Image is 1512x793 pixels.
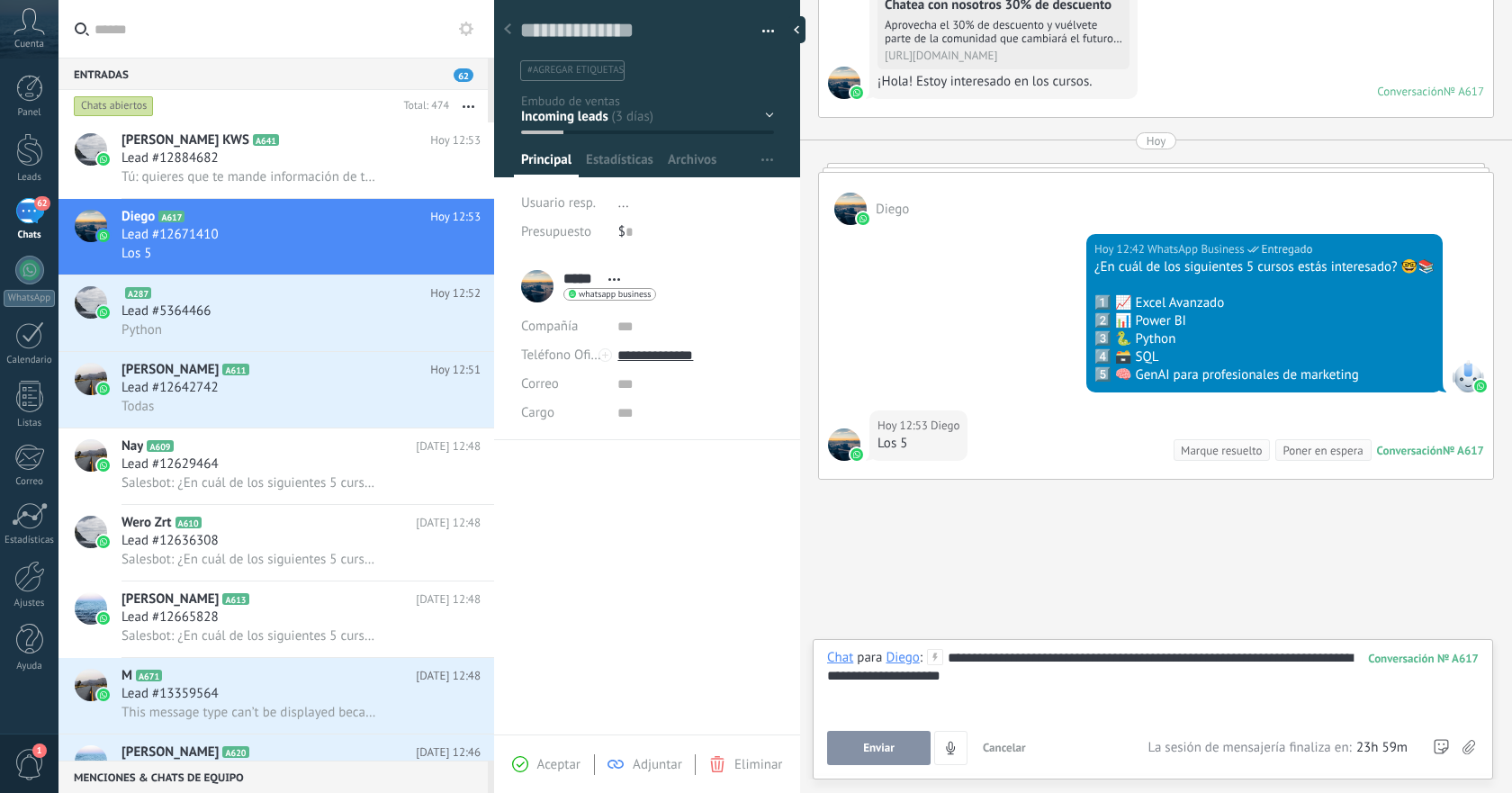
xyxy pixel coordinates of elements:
a: avataricon[PERSON_NAME]A611Hoy 12:51Lead #12642742Todas [58,352,494,428]
div: Marque resuelto [1181,442,1262,459]
div: Ocultar [787,16,805,43]
span: [DATE] 12:48 [416,590,481,608]
span: Salesbot: ¿En cuál de los siguientes 5 cursos estás interesado? 🤓📚 1️⃣ 📈 Excel Avanzado 2️⃣ 📊 Pow... [121,551,382,568]
span: 23h 59m [1356,739,1408,757]
span: Salesbot: ¿En cuál de los siguientes 5 cursos estás interesado? 🤓📚 1️⃣ 📈 Excel Avanzado 2️⃣ 📊 Pow... [121,474,382,491]
span: Aceptar [537,756,580,773]
span: 62 [454,68,473,82]
span: [DATE] 12:48 [416,667,481,685]
a: avatariconA287Hoy 12:52Lead #5364466Python [58,275,494,351]
span: whatsapp business [579,290,651,299]
div: Chats abiertos [74,95,154,117]
span: A620 [222,746,248,758]
span: Cuenta [14,39,44,50]
span: Hoy 12:51 [430,361,481,379]
a: avataricon[PERSON_NAME] KWSA641Hoy 12:53Lead #12884682Tú: quieres que te mande información de tod... [58,122,494,198]
span: Cargo [521,406,554,419]
span: [DATE] 12:48 [416,514,481,532]
div: Conversación [1377,443,1443,458]
div: Entradas [58,58,488,90]
div: Panel [4,107,56,119]
div: Los 5 [877,435,959,453]
div: Chats [4,230,56,241]
span: Diego [828,67,860,99]
button: Correo [521,370,559,399]
span: Los 5 [121,245,151,262]
span: Principal [521,151,571,177]
span: Wero Zrt [121,514,172,532]
span: Diego [828,428,860,461]
div: Cargo [521,399,604,428]
span: Correo [521,375,559,392]
span: A613 [222,593,248,605]
a: avataricon[PERSON_NAME]A613[DATE] 12:48Lead #12665828Salesbot: ¿En cuál de los siguientes 5 curso... [58,581,494,657]
span: Nay [121,437,143,455]
div: Hoy 12:53 [877,417,931,435]
div: 3️⃣ 🐍 Python [1094,330,1435,348]
span: Lead #12636308 [121,532,219,550]
div: Hoy [1147,132,1166,149]
div: ¿En cuál de los siguientes 5 cursos estás interesado? 🤓📚 [1094,258,1435,276]
button: Cancelar [976,731,1033,765]
img: icon [97,612,110,625]
span: ... [618,194,629,212]
div: Usuario resp. [521,189,605,218]
span: Diego [876,201,909,218]
div: Ajustes [4,598,56,609]
span: A617 [158,211,184,222]
div: 5️⃣ 🧠 GenAI para profesionales de marketing [1094,366,1435,384]
span: [DATE] 12:46 [416,743,481,761]
div: Hoy 12:42 [1094,240,1147,258]
div: Compañía [521,312,604,341]
img: icon [97,689,110,701]
span: WhatsApp Business [1147,240,1245,258]
span: [PERSON_NAME] [121,743,219,761]
div: La sesión de mensajería finaliza en [1147,739,1408,757]
div: № A617 [1444,84,1484,99]
span: [DATE] 12:48 [416,437,481,455]
img: waba.svg [850,86,863,99]
span: Usuario resp. [521,194,596,212]
span: Lead #12665828 [121,608,219,626]
span: Hoy 12:53 [430,208,481,226]
div: 617 [1368,651,1479,666]
span: Lead #12884682 [121,149,219,167]
div: Aprovecha el 30% de descuento y vuélvete parte de la comunidad que cambiará el futuro. Formación ... [885,18,1122,45]
div: Leads [4,172,56,184]
span: 1 [32,743,47,758]
div: $ [618,218,774,247]
span: This message type can’t be displayed because it’s not supported yet. [121,704,382,721]
div: [URL][DOMAIN_NAME] [885,49,1122,62]
span: : [920,649,922,667]
div: WhatsApp [4,290,55,307]
img: waba.svg [850,448,863,461]
span: [PERSON_NAME] KWS [121,131,249,149]
span: A287 [125,287,151,299]
span: Enviar [863,742,895,754]
span: [PERSON_NAME] [121,590,219,608]
span: Adjuntar [633,756,682,773]
span: Lead #12629464 [121,455,219,473]
div: Total: 474 [396,97,449,115]
div: Diego [886,649,919,665]
span: Tú: quieres que te mande información de todos los cursos? [121,168,382,185]
img: waba.svg [857,212,869,225]
span: A641 [253,134,279,146]
div: Ayuda [4,661,56,672]
div: Presupuesto [521,218,605,247]
span: La sesión de mensajería finaliza en: [1147,739,1351,757]
span: para [857,649,882,667]
span: M [121,667,132,685]
div: Conversación [1377,84,1444,99]
img: waba.svg [1474,380,1487,392]
span: Archivos [668,151,716,177]
span: Salesbot: ¿En cuál de los siguientes 5 cursos estás interesado? 🤓📚 1️⃣ 📈 Excel Avanzado 2️⃣ 📊 Pow... [121,627,382,644]
a: avatariconWero ZrtA610[DATE] 12:48Lead #12636308Salesbot: ¿En cuál de los siguientes 5 cursos est... [58,505,494,581]
div: № A617 [1443,443,1484,458]
span: Diego [931,417,959,435]
img: icon [97,306,110,319]
span: Diego [834,193,867,225]
button: Teléfono Oficina [521,341,604,370]
img: icon [97,536,110,548]
span: Hoy 12:53 [430,131,481,149]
